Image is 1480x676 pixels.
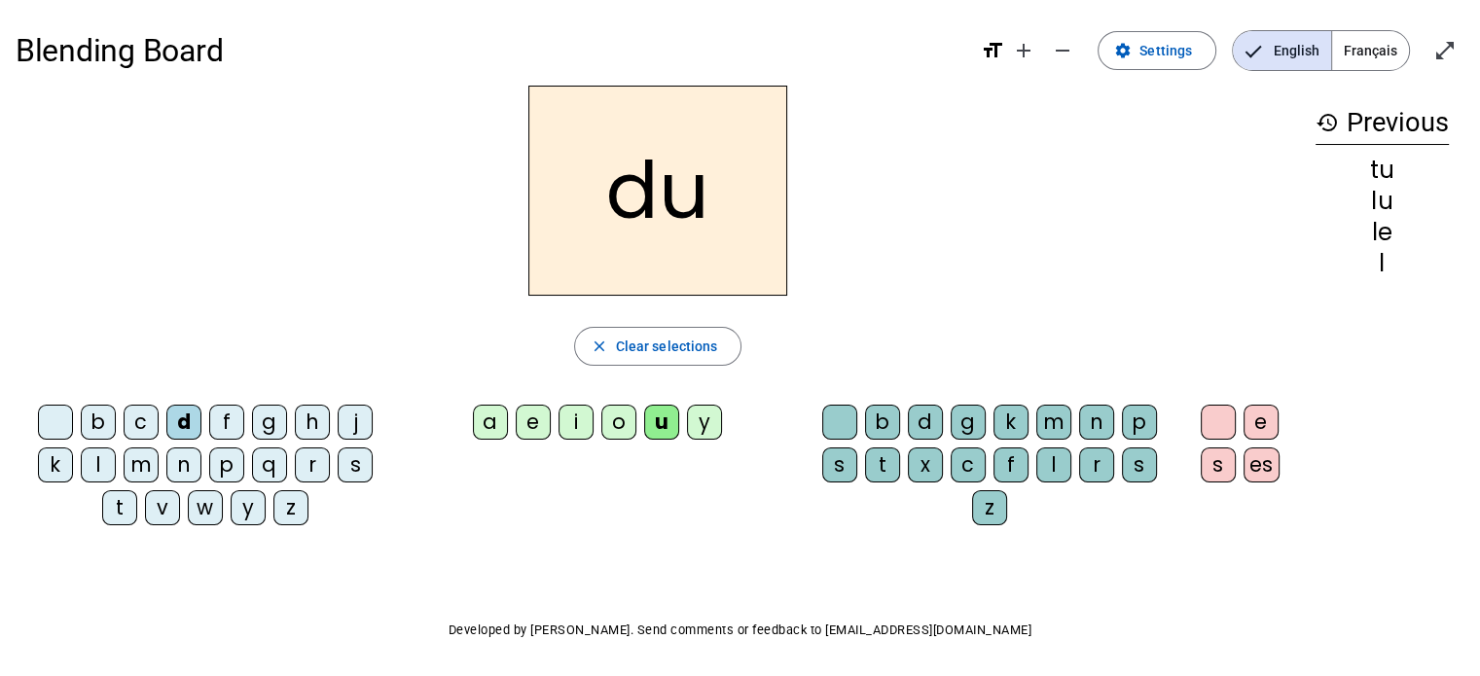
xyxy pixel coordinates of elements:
div: l [1316,252,1449,275]
span: English [1233,31,1331,70]
div: z [972,490,1007,525]
div: m [1036,405,1071,440]
mat-icon: format_size [981,39,1004,62]
div: z [273,490,308,525]
div: s [822,447,857,482]
mat-icon: open_in_full [1433,39,1457,62]
div: o [601,405,636,440]
mat-button-toggle-group: Language selection [1232,30,1410,71]
mat-icon: remove [1051,39,1074,62]
div: l [1036,447,1071,482]
div: s [1122,447,1157,482]
mat-icon: history [1316,111,1339,134]
div: lu [1316,190,1449,213]
div: k [38,447,73,482]
div: n [1079,405,1114,440]
div: tu [1316,159,1449,182]
div: t [102,490,137,525]
div: c [124,405,159,440]
div: e [1244,405,1279,440]
div: y [687,405,722,440]
div: y [231,490,266,525]
span: Clear selections [616,335,718,358]
div: b [865,405,900,440]
button: Settings [1098,31,1216,70]
div: f [993,447,1029,482]
div: c [951,447,986,482]
div: le [1316,221,1449,244]
div: n [166,447,201,482]
div: i [559,405,594,440]
div: m [124,447,159,482]
div: v [145,490,180,525]
div: s [338,447,373,482]
div: j [338,405,373,440]
div: u [644,405,679,440]
div: x [908,447,943,482]
div: e [516,405,551,440]
h1: Blending Board [16,19,965,82]
div: b [81,405,116,440]
div: es [1244,447,1280,482]
button: Clear selections [574,327,742,366]
span: Settings [1139,39,1192,62]
div: p [209,447,244,482]
div: f [209,405,244,440]
div: s [1201,447,1236,482]
div: q [252,447,287,482]
p: Developed by [PERSON_NAME]. Send comments or feedback to [EMAIL_ADDRESS][DOMAIN_NAME] [16,619,1464,642]
div: d [908,405,943,440]
div: l [81,447,116,482]
div: t [865,447,900,482]
mat-icon: add [1012,39,1035,62]
mat-icon: close [591,338,608,355]
div: d [166,405,201,440]
div: w [188,490,223,525]
button: Enter full screen [1426,31,1464,70]
div: p [1122,405,1157,440]
div: g [252,405,287,440]
div: h [295,405,330,440]
div: r [295,447,330,482]
button: Decrease font size [1043,31,1082,70]
h3: Previous [1316,101,1449,145]
h2: du [528,86,787,296]
mat-icon: settings [1114,42,1132,59]
div: k [993,405,1029,440]
span: Français [1332,31,1409,70]
div: r [1079,447,1114,482]
div: g [951,405,986,440]
button: Increase font size [1004,31,1043,70]
div: a [473,405,508,440]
